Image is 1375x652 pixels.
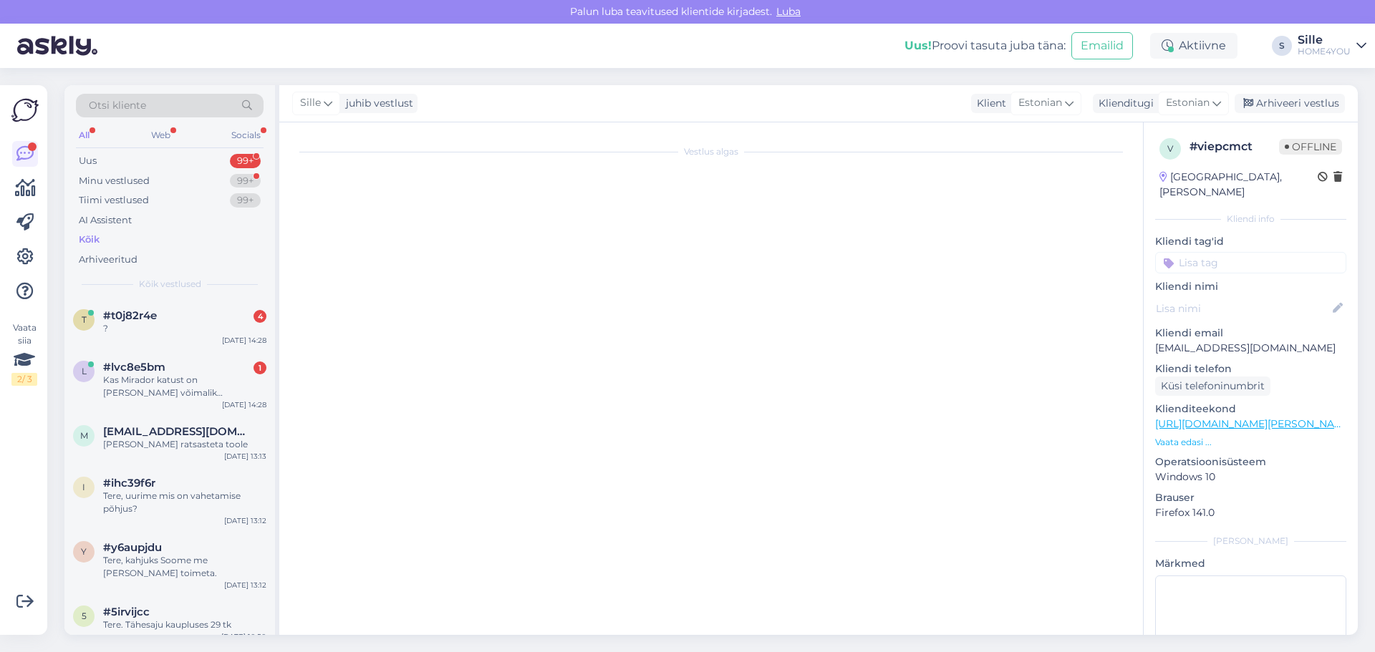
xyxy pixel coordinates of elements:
p: Brauser [1155,490,1346,505]
div: Kliendi info [1155,213,1346,225]
span: Otsi kliente [89,98,146,113]
span: Estonian [1166,95,1210,111]
span: Luba [772,5,805,18]
span: Kõik vestlused [139,278,201,291]
div: Tere, kahjuks Soome me [PERSON_NAME] toimeta. [103,554,266,580]
p: Vaata edasi ... [1155,436,1346,449]
p: Operatsioonisüsteem [1155,454,1346,469]
div: Arhiveeri vestlus [1235,94,1345,113]
div: [DATE] 10:50 [221,631,266,642]
p: Firefox 141.0 [1155,505,1346,520]
span: t [82,314,87,325]
span: Sille [300,95,321,111]
div: ? [103,322,266,335]
p: Klienditeekond [1155,402,1346,417]
p: Kliendi nimi [1155,279,1346,294]
span: Offline [1279,139,1342,155]
div: Vaata siia [11,321,37,386]
span: 5 [82,610,87,621]
p: Windows 10 [1155,469,1346,485]
div: Web [148,126,173,145]
div: Klienditugi [1093,96,1154,111]
a: [URL][DOMAIN_NAME][PERSON_NAME] [1155,417,1353,430]
div: 99+ [230,193,261,208]
div: 4 [254,310,266,323]
div: [DATE] 14:28 [222,399,266,410]
div: Minu vestlused [79,174,150,188]
a: SilleHOME4YOU [1298,34,1366,57]
div: juhib vestlust [340,96,413,111]
div: [DATE] 14:28 [222,335,266,346]
div: AI Assistent [79,213,132,228]
div: # viepcmct [1190,138,1279,155]
span: mihkel.kastehein@icloud.com [103,425,252,438]
p: Kliendi tag'id [1155,234,1346,249]
div: All [76,126,92,145]
input: Lisa nimi [1156,301,1330,316]
p: Kliendi email [1155,326,1346,341]
b: Uus! [904,39,932,52]
span: #y6aupjdu [103,541,162,554]
span: Estonian [1018,95,1062,111]
button: Emailid [1071,32,1133,59]
div: HOME4YOU [1298,46,1351,57]
div: 99+ [230,154,261,168]
div: 1 [254,361,266,374]
img: Askly Logo [11,97,39,124]
div: Tere, uurime mis on vahetamise põhjus? [103,490,266,515]
div: [PERSON_NAME] [1155,535,1346,548]
p: Märkmed [1155,556,1346,571]
div: S [1272,36,1292,56]
div: 99+ [230,174,261,188]
div: [PERSON_NAME] ratsasteta toole [103,438,266,451]
div: [DATE] 13:13 [224,451,266,462]
div: Sille [1298,34,1351,46]
div: Vestlus algas [294,145,1129,158]
span: #lvc8e5bm [103,361,165,374]
div: [GEOGRAPHIC_DATA], [PERSON_NAME] [1159,170,1318,200]
div: Socials [228,126,264,145]
div: Kõik [79,233,100,247]
div: Kas Mirador katust on [PERSON_NAME] võimalik [PERSON_NAME] mis suurustega? [103,374,266,399]
span: v [1167,143,1173,154]
input: Lisa tag [1155,252,1346,273]
div: Aktiivne [1150,33,1237,59]
div: 2 / 3 [11,373,37,386]
div: Arhiveeritud [79,253,137,267]
div: Tiimi vestlused [79,193,149,208]
div: Proovi tasuta juba täna: [904,37,1066,54]
div: Tere. Tähesaju kaupluses 29 tk [103,618,266,631]
span: i [82,482,85,492]
div: Küsi telefoninumbrit [1155,376,1270,396]
p: Kliendi telefon [1155,361,1346,376]
span: y [81,546,87,557]
p: [EMAIL_ADDRESS][DOMAIN_NAME] [1155,341,1346,356]
div: [DATE] 13:12 [224,580,266,590]
div: Uus [79,154,97,168]
span: #5irvijcc [103,605,150,618]
span: m [80,430,88,441]
span: l [82,366,87,376]
span: #t0j82r4e [103,309,157,322]
div: Klient [971,96,1006,111]
div: [DATE] 13:12 [224,515,266,526]
span: #ihc39f6r [103,477,155,490]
